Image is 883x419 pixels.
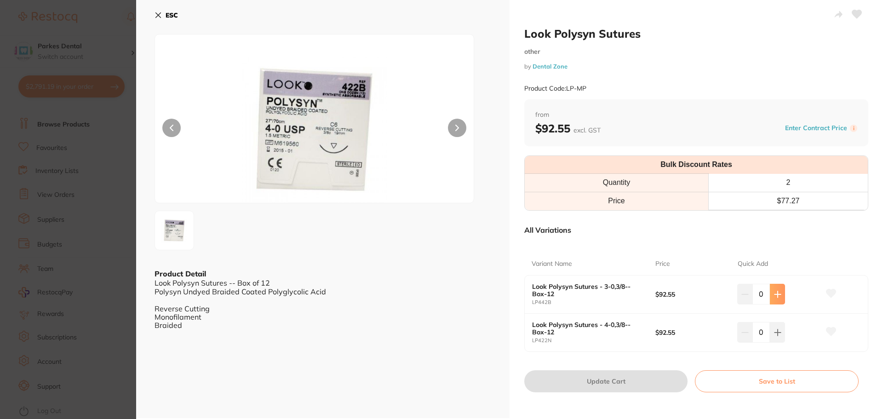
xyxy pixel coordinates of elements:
[535,121,601,135] b: $92.55
[850,125,857,132] label: i
[532,338,655,344] small: LP422N
[533,63,568,70] a: Dental Zone
[524,225,571,235] p: All Variations
[655,329,729,336] b: $92.55
[695,370,859,392] button: Save to List
[573,126,601,134] span: excl. GST
[166,11,178,19] b: ESC
[532,299,655,305] small: LP442B
[535,110,857,120] span: from
[155,269,206,278] b: Product Detail
[524,27,868,40] h2: Look Polysyn Sutures
[708,192,868,210] td: $ 77.27
[532,259,572,269] p: Variant Name
[155,279,491,338] div: Look Polysyn Sutures -- Box of 12 Polysyn Undyed Braided Coated Polyglycolic Acid Reverse Cutting...
[158,214,191,247] img: anBn
[525,174,708,192] th: Quantity
[532,321,643,336] b: Look Polysyn Sutures - 4-0,3/8--Box-12
[782,124,850,132] button: Enter Contract Price
[532,283,643,298] b: Look Polysyn Sutures - 3-0,3/8--Box-12
[525,156,868,174] th: Bulk Discount Rates
[738,259,768,269] p: Quick Add
[655,259,670,269] p: Price
[524,48,868,56] small: other
[524,63,868,70] small: by
[655,291,729,298] b: $92.55
[219,57,410,203] img: anBn
[524,370,688,392] button: Update Cart
[155,7,178,23] button: ESC
[524,85,586,92] small: Product Code: LP-MP
[525,192,708,210] td: Price
[708,174,868,192] th: 2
